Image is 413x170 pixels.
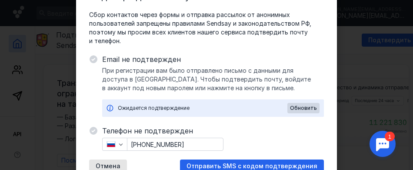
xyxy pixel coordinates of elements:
[102,126,324,136] span: Телефон не подтвержден
[187,163,317,170] span: Отправить SMS с кодом подтверждения
[96,163,120,170] span: Отмена
[102,66,324,92] span: При регистрации вам было отправлено письмо с данными для доступа в [GEOGRAPHIC_DATA]. Чтобы подтв...
[102,54,324,65] span: Email не подтвержден
[118,104,287,112] div: Ожидается подтверждение
[290,105,317,111] span: Обновить
[287,103,320,113] button: Обновить
[89,10,324,45] span: Сбор контактов через формы и отправка рассылок от анонимных пользователей запрещены правилами Sen...
[20,5,30,15] div: 1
